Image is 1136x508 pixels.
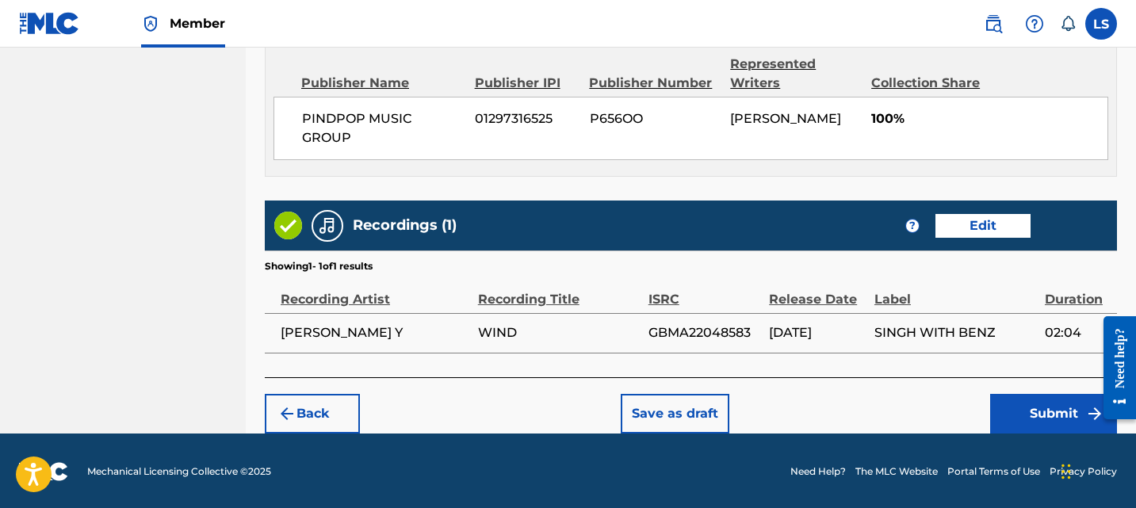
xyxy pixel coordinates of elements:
span: PINDPOP MUSIC GROUP [302,109,463,147]
iframe: Chat Widget [1057,432,1136,508]
div: Notifications [1060,16,1076,32]
button: Back [265,394,360,434]
span: WIND [478,323,641,342]
div: Drag [1061,448,1071,495]
div: Label [874,273,1037,309]
img: Valid [274,212,302,239]
div: ISRC [648,273,761,309]
div: Duration [1045,273,1109,309]
button: Edit [935,214,1031,238]
a: Privacy Policy [1050,464,1117,479]
button: Submit [990,394,1117,434]
span: SINGH WITH BENZ [874,323,1037,342]
iframe: Resource Center [1092,304,1136,431]
span: ? [906,220,919,232]
div: Recording Title [478,273,641,309]
span: [DATE] [769,323,866,342]
span: P656OO [590,109,719,128]
img: Top Rightsholder [141,14,160,33]
img: Recordings [318,216,337,235]
p: Showing 1 - 1 of 1 results [265,259,373,273]
a: The MLC Website [855,464,938,479]
span: GBMA22048583 [648,323,761,342]
div: Release Date [769,273,866,309]
a: Need Help? [790,464,846,479]
div: Publisher IPI [475,74,578,93]
span: 02:04 [1045,323,1109,342]
div: Help [1019,8,1050,40]
div: Collection Share [871,74,993,93]
span: Member [170,14,225,32]
div: Publisher Name [301,74,463,93]
span: [PERSON_NAME] [730,111,841,126]
img: help [1025,14,1044,33]
img: logo [19,462,68,481]
a: Public Search [977,8,1009,40]
img: MLC Logo [19,12,80,35]
h5: Recordings (1) [353,216,457,235]
div: Publisher Number [589,74,718,93]
a: Portal Terms of Use [947,464,1040,479]
div: Recording Artist [281,273,470,309]
img: 7ee5dd4eb1f8a8e3ef2f.svg [277,404,296,423]
img: search [984,14,1003,33]
button: Save as draft [621,394,729,434]
div: User Menu [1085,8,1117,40]
span: Mechanical Licensing Collective © 2025 [87,464,271,479]
span: 01297316525 [475,109,578,128]
span: 100% [871,109,1107,128]
div: Represented Writers [730,55,859,93]
span: [PERSON_NAME] Y [281,323,470,342]
img: f7272a7cc735f4ea7f67.svg [1085,404,1104,423]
